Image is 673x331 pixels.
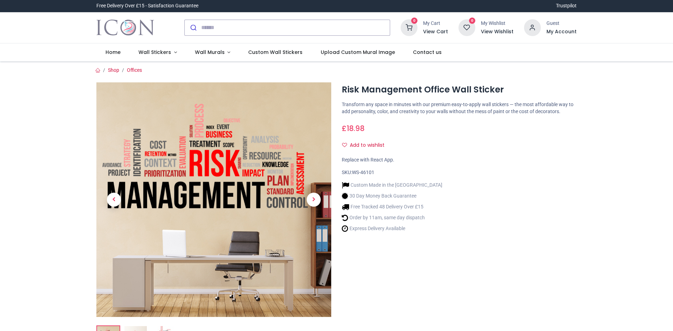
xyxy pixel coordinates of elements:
a: Shop [108,67,119,73]
span: 18.98 [347,123,365,133]
div: Free Delivery Over £15 - Satisfaction Guarantee [96,2,198,9]
li: Order by 11am, same day dispatch [342,214,442,221]
a: Trustpilot [556,2,577,9]
span: WS-46101 [352,170,374,175]
p: Transform any space in minutes with our premium easy-to-apply wall stickers — the most affordable... [342,101,577,115]
span: Wall Murals [195,49,225,56]
a: Previous [96,117,131,282]
a: Wall Murals [186,43,239,62]
li: Free Tracked 48 Delivery Over £15 [342,203,442,211]
span: Contact us [413,49,442,56]
span: Next [307,193,321,207]
h1: Risk Management Office Wall Sticker [342,84,577,96]
span: Home [106,49,121,56]
button: Add to wishlistAdd to wishlist [342,139,390,151]
a: Wall Stickers [129,43,186,62]
span: Upload Custom Mural Image [321,49,395,56]
span: £ [342,123,365,133]
a: Next [296,117,331,282]
button: Submit [185,20,201,35]
span: Custom Wall Stickers [248,49,302,56]
sup: 0 [469,18,476,24]
li: 30 Day Money Back Guarantee [342,192,442,200]
a: My Account [546,28,577,35]
div: SKU: [342,169,577,176]
img: Risk Management Office Wall Sticker [96,82,331,317]
img: Icon Wall Stickers [96,18,154,37]
li: Custom Made in the [GEOGRAPHIC_DATA] [342,181,442,189]
li: Express Delivery Available [342,225,442,232]
span: Previous [107,193,121,207]
sup: 0 [411,18,418,24]
a: 0 [458,24,475,30]
div: My Wishlist [481,20,514,27]
a: Logo of Icon Wall Stickers [96,18,154,37]
div: My Cart [423,20,448,27]
div: Guest [546,20,577,27]
i: Add to wishlist [342,143,347,147]
div: Replace with React App. [342,157,577,164]
a: View Cart [423,28,448,35]
span: Wall Stickers [138,49,171,56]
a: 0 [401,24,417,30]
a: Offices [127,67,142,73]
a: View Wishlist [481,28,514,35]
